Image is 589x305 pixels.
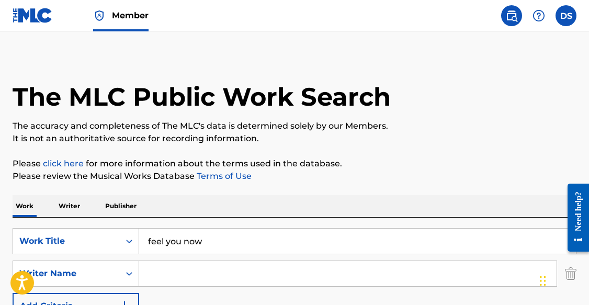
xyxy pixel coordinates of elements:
[501,5,522,26] a: Public Search
[540,265,546,297] div: Drag
[528,5,549,26] div: Help
[19,267,114,280] div: Writer Name
[13,157,576,170] p: Please for more information about the terms used in the database.
[537,255,589,305] iframe: Chat Widget
[195,171,252,181] a: Terms of Use
[13,8,53,23] img: MLC Logo
[102,195,140,217] p: Publisher
[93,9,106,22] img: Top Rightsholder
[560,175,589,261] iframe: Resource Center
[13,120,576,132] p: The accuracy and completeness of The MLC's data is determined solely by our Members.
[112,9,149,21] span: Member
[13,170,576,183] p: Please review the Musical Works Database
[19,235,114,247] div: Work Title
[55,195,83,217] p: Writer
[533,9,545,22] img: help
[43,159,84,168] a: click here
[556,5,576,26] div: User Menu
[13,195,37,217] p: Work
[13,81,391,112] h1: The MLC Public Work Search
[505,9,518,22] img: search
[13,132,576,145] p: It is not an authoritative source for recording information.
